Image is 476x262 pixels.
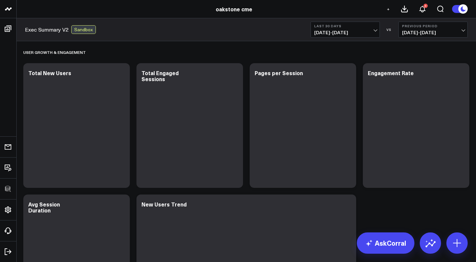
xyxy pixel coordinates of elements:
[314,24,376,28] b: Last 30 Days
[384,5,392,13] button: +
[71,25,96,34] div: Sandbox
[216,5,252,13] a: oakstone cme
[402,24,464,28] b: Previous Period
[25,26,69,33] a: Exec Summary V2
[314,30,376,35] span: [DATE] - [DATE]
[368,69,414,76] div: Engagement Rate
[383,28,395,32] div: VS
[28,200,60,214] div: Avg Session Duration
[387,7,390,11] span: +
[398,22,468,38] button: Previous Period[DATE]-[DATE]
[141,200,187,208] div: New Users Trend
[402,30,464,35] span: [DATE] - [DATE]
[357,232,414,254] a: AskCorral
[255,69,303,76] div: Pages per Session
[23,45,86,60] div: User Growth & Engagement
[28,69,71,76] div: Total New Users
[141,69,179,82] div: Total Engaged Sessions
[311,22,380,38] button: Last 30 Days[DATE]-[DATE]
[423,4,428,8] div: 2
